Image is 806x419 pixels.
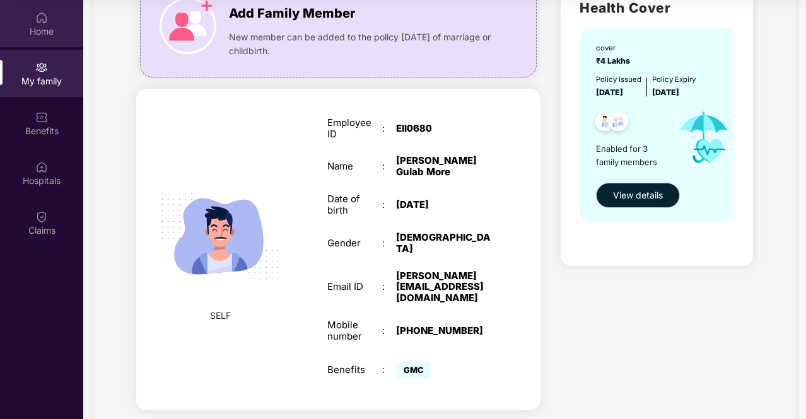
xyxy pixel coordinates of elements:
[382,364,396,376] div: :
[327,238,382,249] div: Gender
[35,61,48,74] img: svg+xml;base64,PHN2ZyB3aWR0aD0iMjAiIGhlaWdodD0iMjAiIHZpZXdCb3g9IjAgMCAyMCAyMCIgZmlsbD0ibm9uZSIgeG...
[396,270,492,304] div: [PERSON_NAME][EMAIL_ADDRESS][DOMAIN_NAME]
[327,364,382,376] div: Benefits
[327,319,382,342] div: Mobile number
[327,193,382,216] div: Date of birth
[382,161,396,172] div: :
[669,99,740,176] img: icon
[35,111,48,123] img: svg+xml;base64,PHN2ZyBpZD0iQmVuZWZpdHMiIHhtbG5zPSJodHRwOi8vd3d3LnczLm9yZy8yMDAwL3N2ZyIgd2lkdGg9Ij...
[382,281,396,292] div: :
[35,11,48,24] img: svg+xml;base64,PHN2ZyBpZD0iSG9tZSIgeG1sbnM9Imh0dHA6Ly93d3cudzMub3JnLzIwMDAvc3ZnIiB3aWR0aD0iMjAiIG...
[382,123,396,134] div: :
[613,188,663,202] span: View details
[229,4,355,23] span: Add Family Member
[396,123,492,134] div: Ell0680
[147,163,293,309] img: svg+xml;base64,PHN2ZyB4bWxucz0iaHR0cDovL3d3dy53My5vcmcvMjAwMC9zdmciIHdpZHRoPSIyMjQiIGhlaWdodD0iMT...
[35,161,48,173] img: svg+xml;base64,PHN2ZyBpZD0iSG9zcGl0YWxzIiB4bWxucz0iaHR0cDovL3d3dy53My5vcmcvMjAwMC9zdmciIHdpZHRoPS...
[596,56,634,66] span: ₹4 Lakhs
[327,281,382,292] div: Email ID
[382,199,396,210] div: :
[327,117,382,140] div: Employee ID
[396,325,492,336] div: [PHONE_NUMBER]
[327,161,382,172] div: Name
[396,155,492,178] div: [PERSON_NAME] Gulab More
[35,210,48,223] img: svg+xml;base64,PHN2ZyBpZD0iQ2xhaW0iIHhtbG5zPSJodHRwOi8vd3d3LnczLm9yZy8yMDAwL3N2ZyIgd2lkdGg9IjIwIi...
[652,74,696,85] div: Policy Expiry
[382,238,396,249] div: :
[596,42,634,54] div: cover
[382,325,396,336] div: :
[396,361,431,379] span: GMC
[596,88,623,97] span: [DATE]
[229,30,497,58] span: New member can be added to the policy [DATE] of marriage or childbirth.
[396,199,492,210] div: [DATE]
[596,142,669,168] span: Enabled for 3 family members
[596,74,641,85] div: Policy issued
[210,309,231,323] span: SELF
[603,108,634,139] img: svg+xml;base64,PHN2ZyB4bWxucz0iaHR0cDovL3d3dy53My5vcmcvMjAwMC9zdmciIHdpZHRoPSI0OC45NDMiIGhlaWdodD...
[396,232,492,255] div: [DEMOGRAPHIC_DATA]
[652,88,679,97] span: [DATE]
[590,108,621,139] img: svg+xml;base64,PHN2ZyB4bWxucz0iaHR0cDovL3d3dy53My5vcmcvMjAwMC9zdmciIHdpZHRoPSI0OC45NDMiIGhlaWdodD...
[596,183,680,208] button: View details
